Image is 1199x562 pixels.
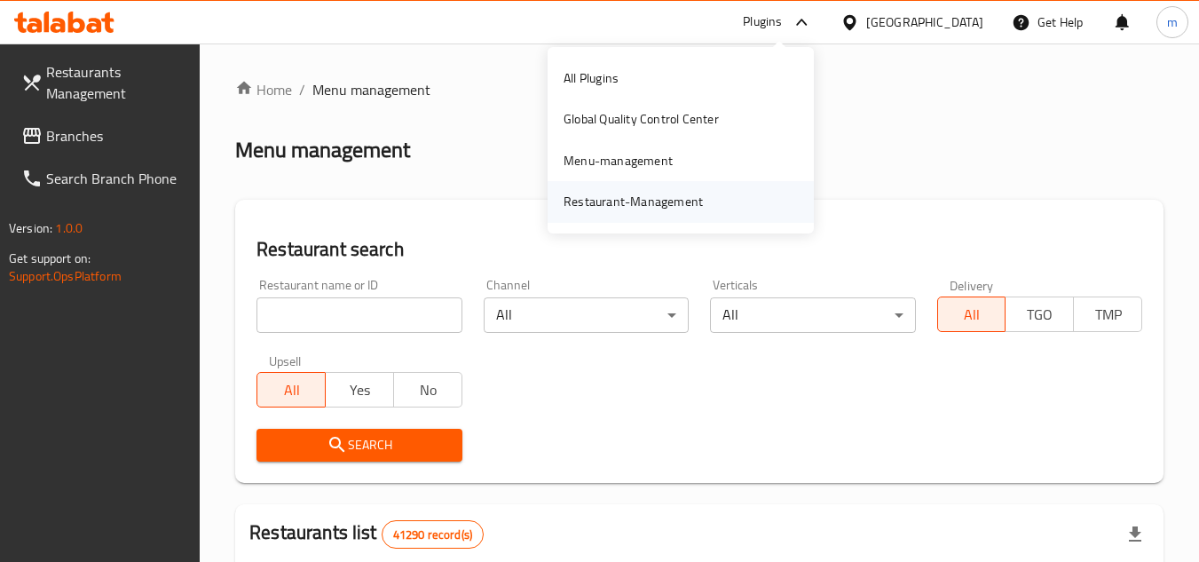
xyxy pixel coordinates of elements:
[1081,302,1135,328] span: TMP
[299,79,305,100] li: /
[7,51,201,115] a: Restaurants Management
[1114,513,1156,556] div: Export file
[945,302,999,328] span: All
[950,279,994,291] label: Delivery
[333,377,387,403] span: Yes
[383,526,483,543] span: 41290 record(s)
[7,157,201,200] a: Search Branch Phone
[46,61,186,104] span: Restaurants Management
[564,109,719,129] div: Global Quality Control Center
[710,297,915,333] div: All
[55,217,83,240] span: 1.0.0
[1005,297,1074,332] button: TGO
[46,168,186,189] span: Search Branch Phone
[46,125,186,146] span: Branches
[271,434,447,456] span: Search
[564,192,703,211] div: Restaurant-Management
[256,236,1142,263] h2: Restaurant search
[235,79,1164,100] nav: breadcrumb
[393,372,462,408] button: No
[382,520,484,549] div: Total records count
[235,136,410,164] h2: Menu management
[235,79,292,100] a: Home
[325,372,394,408] button: Yes
[1167,12,1178,32] span: m
[9,247,91,270] span: Get support on:
[1073,297,1142,332] button: TMP
[256,372,326,408] button: All
[7,115,201,157] a: Branches
[484,297,689,333] div: All
[264,377,319,403] span: All
[9,265,122,288] a: Support.OpsPlatform
[564,68,619,88] div: All Plugins
[564,151,673,170] div: Menu-management
[401,377,455,403] span: No
[256,297,461,333] input: Search for restaurant name or ID..
[1013,302,1067,328] span: TGO
[249,519,484,549] h2: Restaurants list
[269,354,302,367] label: Upsell
[743,12,782,33] div: Plugins
[9,217,52,240] span: Version:
[312,79,430,100] span: Menu management
[256,429,461,462] button: Search
[866,12,983,32] div: [GEOGRAPHIC_DATA]
[937,297,1006,332] button: All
